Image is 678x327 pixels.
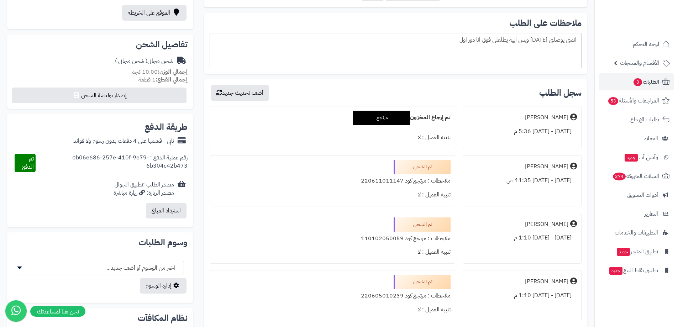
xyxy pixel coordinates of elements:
[12,88,186,103] button: إصدار بوليصة الشحن
[525,163,568,171] div: [PERSON_NAME]
[73,137,174,145] div: تابي - قسّمها على 4 دفعات بدون رسوم ولا فوائد
[625,154,638,162] span: جديد
[115,57,147,65] span: ( شحن مجاني )
[599,168,674,185] a: السلات المتروكة274
[630,115,659,125] span: طلبات الإرجاع
[214,245,450,259] div: تنبيه العميل : لا
[612,171,659,181] span: السلات المتروكة
[613,173,626,180] span: 274
[633,39,659,49] span: لوحة التحكم
[214,303,450,317] div: تنبيه العميل : لا
[214,174,450,188] div: ملاحظات : مرتجع كود 220611011147
[138,75,188,84] small: 1 قطعة
[467,125,577,138] div: [DATE] - [DATE] 5:36 م
[22,154,34,171] span: تم الدفع
[599,243,674,260] a: تطبيق المتجرجديد
[539,89,582,97] h3: سجل الطلب
[13,238,188,247] h2: وسوم الطلبات
[627,190,658,200] span: أدوات التسويق
[645,209,658,219] span: التقارير
[608,97,618,105] span: 53
[214,289,450,303] div: ملاحظات : مرتجع كود 220605010239
[13,40,188,49] h2: تفاصيل الشحن
[467,231,577,245] div: [DATE] - [DATE] 1:10 م
[140,278,186,294] a: إدارة الوسوم
[624,152,658,162] span: وآتس آب
[146,203,186,218] button: استرداد المبلغ
[599,186,674,204] a: أدوات التسويق
[616,247,658,257] span: تطبيق المتجر
[609,265,658,275] span: تطبيق نقاط البيع
[634,78,642,86] span: 3
[467,174,577,188] div: [DATE] - [DATE] 11:35 ص
[353,111,410,125] div: مرتجع
[131,68,188,76] small: 10.00 كجم
[394,275,451,289] div: تم الشحن
[210,33,582,68] div: اتمنى يوصلني [DATE] وبس ابيه يطلعلي فوق انا دور اول
[599,149,674,166] a: وآتس آبجديد
[599,36,674,53] a: لوحة التحكم
[599,111,674,128] a: طلبات الإرجاع
[115,57,173,65] div: شحن مجاني
[599,73,674,90] a: الطلبات3
[156,75,188,84] strong: إجمالي القطع:
[410,113,451,122] b: تم إرجاع المخزون
[615,228,658,238] span: التطبيقات والخدمات
[211,85,269,101] button: أضف تحديث جديد
[599,224,674,241] a: التطبيقات والخدمات
[214,188,450,202] div: تنبيه العميل : لا
[214,232,450,246] div: ملاحظات : مرتجع كود 110102050059
[210,19,582,27] h2: ملاحظات على الطلب
[13,261,184,275] span: -- اختر من الوسوم أو أضف جديد... --
[609,267,622,275] span: جديد
[620,58,659,68] span: الأقسام والمنتجات
[525,220,568,228] div: [PERSON_NAME]
[599,130,674,147] a: العملاء
[633,77,659,87] span: الطلبات
[144,123,188,131] h2: طريقة الدفع
[467,289,577,302] div: [DATE] - [DATE] 1:10 م
[114,189,174,197] div: مصدر الزيارة: زيارة مباشرة
[214,131,450,144] div: تنبيه العميل : لا
[13,314,188,322] h2: نظام المكافآت
[608,96,659,106] span: المراجعات والأسئلة
[394,160,451,174] div: تم الشحن
[114,181,174,197] div: مصدر الطلب :تطبيق الجوال
[36,154,188,172] div: رقم عملية الدفع : 0b06e686-257e-410f-9e79-6b304c42b473
[599,205,674,222] a: التقارير
[617,248,630,256] span: جديد
[122,5,186,21] a: الموقع على الخريطة
[599,262,674,279] a: تطبيق نقاط البيعجديد
[394,217,451,232] div: تم الشحن
[13,261,184,274] span: -- اختر من الوسوم أو أضف جديد... --
[525,278,568,286] div: [PERSON_NAME]
[644,133,658,143] span: العملاء
[158,68,188,76] strong: إجمالي الوزن:
[525,114,568,122] div: [PERSON_NAME]
[599,92,674,109] a: المراجعات والأسئلة53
